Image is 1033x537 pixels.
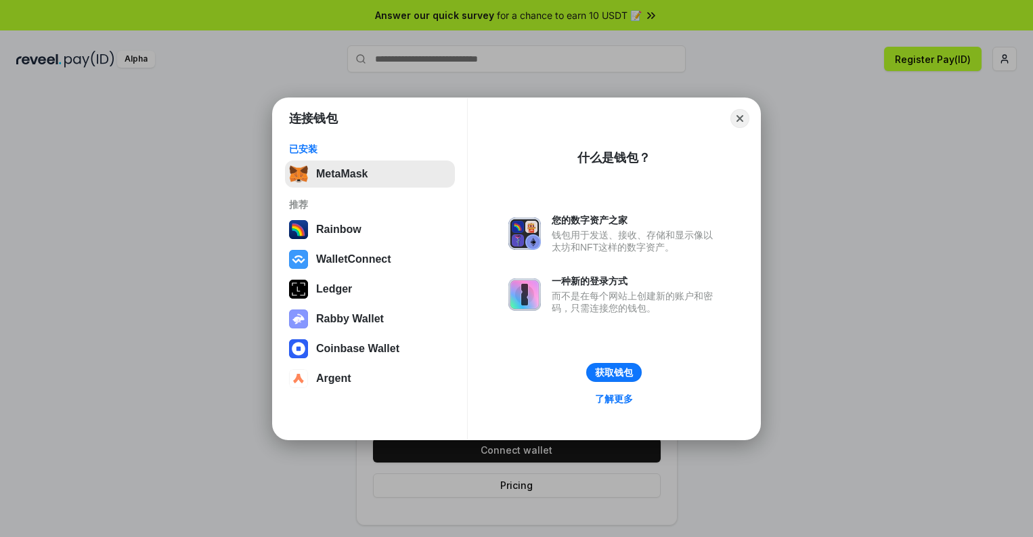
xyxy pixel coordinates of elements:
button: MetaMask [285,160,455,188]
h1: 连接钱包 [289,110,338,127]
div: 而不是在每个网站上创建新的账户和密码，只需连接您的钱包。 [552,290,720,314]
a: 了解更多 [587,390,641,408]
div: 您的数字资产之家 [552,214,720,226]
img: svg+xml,%3Csvg%20xmlns%3D%22http%3A%2F%2Fwww.w3.org%2F2000%2Fsvg%22%20width%3D%2228%22%20height%3... [289,280,308,299]
img: svg+xml,%3Csvg%20width%3D%22120%22%20height%3D%22120%22%20viewBox%3D%220%200%20120%20120%22%20fil... [289,220,308,239]
div: 获取钱包 [595,366,633,379]
div: 已安装 [289,143,451,155]
div: Argent [316,372,351,385]
div: 什么是钱包？ [577,150,651,166]
img: svg+xml,%3Csvg%20width%3D%2228%22%20height%3D%2228%22%20viewBox%3D%220%200%2028%2028%22%20fill%3D... [289,369,308,388]
button: Rabby Wallet [285,305,455,332]
img: svg+xml,%3Csvg%20width%3D%2228%22%20height%3D%2228%22%20viewBox%3D%220%200%2028%2028%22%20fill%3D... [289,250,308,269]
div: Coinbase Wallet [316,343,399,355]
button: WalletConnect [285,246,455,273]
button: 获取钱包 [586,363,642,382]
div: Rabby Wallet [316,313,384,325]
div: 了解更多 [595,393,633,405]
div: MetaMask [316,168,368,180]
button: Ledger [285,276,455,303]
button: Rainbow [285,216,455,243]
div: WalletConnect [316,253,391,265]
img: svg+xml,%3Csvg%20width%3D%2228%22%20height%3D%2228%22%20viewBox%3D%220%200%2028%2028%22%20fill%3D... [289,339,308,358]
img: svg+xml,%3Csvg%20xmlns%3D%22http%3A%2F%2Fwww.w3.org%2F2000%2Fsvg%22%20fill%3D%22none%22%20viewBox... [289,309,308,328]
button: Close [730,109,749,128]
button: Coinbase Wallet [285,335,455,362]
div: Ledger [316,283,352,295]
img: svg+xml,%3Csvg%20xmlns%3D%22http%3A%2F%2Fwww.w3.org%2F2000%2Fsvg%22%20fill%3D%22none%22%20viewBox... [508,278,541,311]
img: svg+xml,%3Csvg%20fill%3D%22none%22%20height%3D%2233%22%20viewBox%3D%220%200%2035%2033%22%20width%... [289,165,308,184]
div: 一种新的登录方式 [552,275,720,287]
div: Rainbow [316,223,361,236]
div: 推荐 [289,198,451,211]
img: svg+xml,%3Csvg%20xmlns%3D%22http%3A%2F%2Fwww.w3.org%2F2000%2Fsvg%22%20fill%3D%22none%22%20viewBox... [508,217,541,250]
div: 钱包用于发送、接收、存储和显示像以太坊和NFT这样的数字资产。 [552,229,720,253]
button: Argent [285,365,455,392]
